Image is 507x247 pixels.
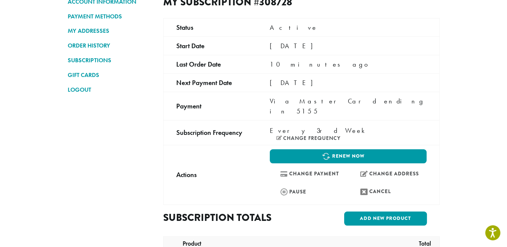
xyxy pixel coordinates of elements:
[270,167,346,181] a: Change payment
[257,55,439,73] td: 10 minutes ago
[276,136,340,141] a: Change frequency
[163,36,257,55] td: Start date
[68,55,153,66] a: SUBSCRIPTIONS
[163,145,257,204] td: Actions
[68,84,153,95] a: LOGOUT
[257,36,439,55] td: [DATE]
[163,18,257,36] td: Status
[257,18,439,36] td: Active
[68,25,153,36] a: MY ADDRESSES
[270,126,368,136] span: Every 3rd Week
[350,167,427,181] a: Change address
[270,97,425,115] span: Via MasterCard ending in 5155
[270,184,346,199] a: Pause
[163,120,257,145] td: Subscription Frequency
[163,92,257,120] td: Payment
[68,40,153,51] a: ORDER HISTORY
[68,11,153,22] a: PAYMENT METHODS
[344,212,427,226] a: Add new product
[163,55,257,73] td: Last order date
[163,212,296,224] h2: Subscription totals
[257,73,439,92] td: [DATE]
[68,69,153,81] a: GIFT CARDS
[270,149,426,163] a: Renew now
[163,73,257,92] td: Next payment date
[350,184,427,199] a: Cancel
